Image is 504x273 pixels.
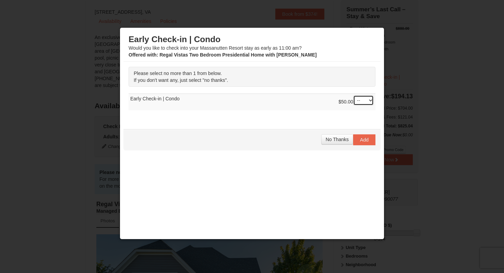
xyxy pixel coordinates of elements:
[321,134,353,145] button: No Thanks
[326,137,349,142] span: No Thanks
[360,137,369,142] span: Add
[134,71,222,76] span: Please select no more than 1 from below.
[338,95,374,109] div: $50.00
[134,77,228,83] span: If you don't want any, just select "no thanks".
[129,52,157,58] span: Offered with
[129,52,317,58] strong: : Regal Vistas Two Bedroom Presidential Home with [PERSON_NAME]
[353,134,375,145] button: Add
[129,34,375,58] div: Would you like to check into your Massanutten Resort stay as early as 11:00 am?
[129,34,375,45] h3: Early Check-in | Condo
[129,94,375,110] td: Early Check-in | Condo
